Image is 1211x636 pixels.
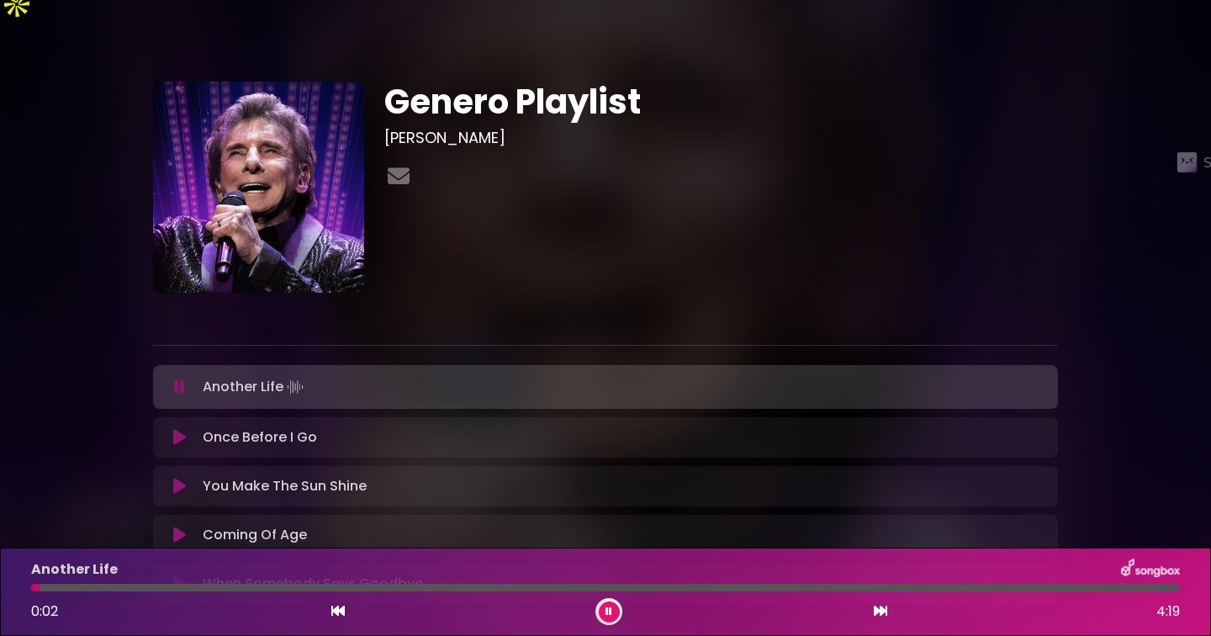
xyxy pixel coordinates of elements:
img: waveform4.gif [283,375,307,399]
h1: Genero Playlist [384,82,1058,122]
p: Coming Of Age [203,525,307,545]
img: 6qwFYesTPurQnItdpMxg [153,82,364,293]
p: Once Before I Go [203,427,317,448]
h3: [PERSON_NAME] [384,129,1058,147]
p: You Make The Sun Shine [203,476,367,496]
img: songbox-logo-white.png [1121,559,1180,580]
span: 4:19 [1156,602,1180,622]
span: 0:02 [31,602,58,621]
p: Another Life [31,559,118,580]
p: Another Life [203,375,307,399]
